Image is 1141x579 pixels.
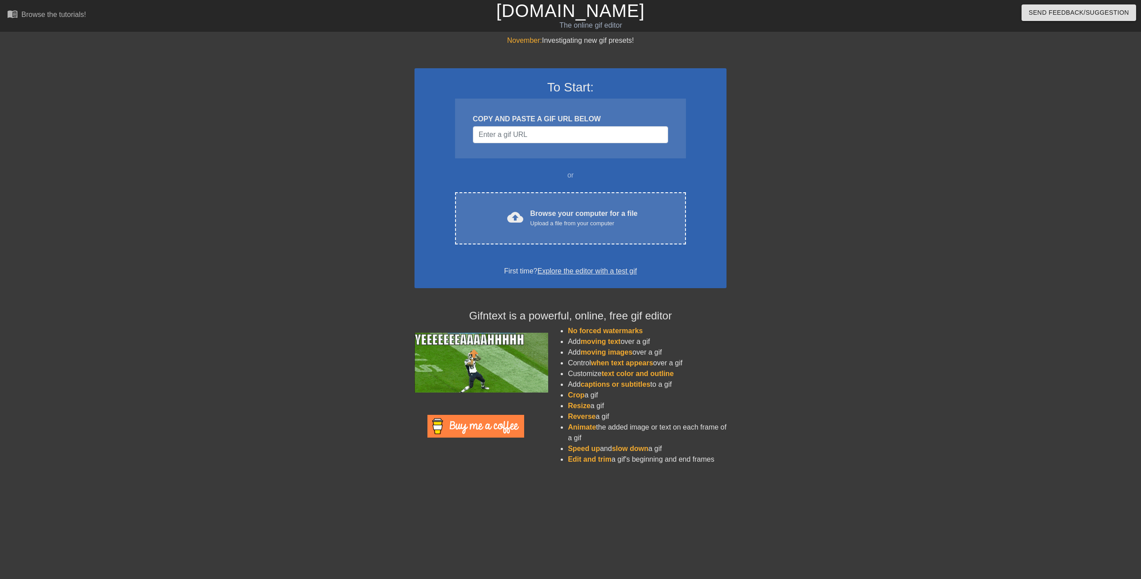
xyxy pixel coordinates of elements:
a: Browse the tutorials! [7,8,86,22]
img: Buy Me A Coffee [427,415,524,438]
li: Add over a gif [568,347,726,358]
li: a gif [568,390,726,401]
span: menu_book [7,8,18,19]
input: Username [473,126,668,143]
span: cloud_upload [507,209,523,225]
li: and a gif [568,443,726,454]
span: Crop [568,391,584,399]
div: Investigating new gif presets! [415,35,726,46]
li: a gif [568,401,726,411]
button: Send Feedback/Suggestion [1022,4,1136,21]
div: Browse the tutorials! [21,11,86,18]
a: Explore the editor with a test gif [538,267,637,275]
a: [DOMAIN_NAME] [496,1,644,21]
span: Reverse [568,413,595,420]
li: Add over a gif [568,336,726,347]
div: The online gif editor [385,20,796,31]
span: when text appears [591,359,653,367]
img: football_small.gif [415,333,548,393]
span: moving text [581,338,621,345]
span: November: [507,37,542,44]
div: First time? [426,266,715,277]
li: the added image or text on each frame of a gif [568,422,726,443]
span: Resize [568,402,591,409]
li: Customize [568,368,726,379]
span: Edit and trim [568,455,612,463]
div: COPY AND PASTE A GIF URL BELOW [473,114,668,124]
span: No forced watermarks [568,327,643,335]
li: a gif [568,411,726,422]
span: Animate [568,423,596,431]
li: Control over a gif [568,358,726,368]
span: captions or subtitles [581,380,650,388]
div: Upload a file from your computer [530,219,638,228]
span: slow down [612,445,648,452]
li: Add to a gif [568,379,726,390]
span: Speed up [568,445,600,452]
li: a gif's beginning and end frames [568,454,726,465]
span: text color and outline [602,370,674,377]
span: moving images [581,348,632,356]
div: Browse your computer for a file [530,208,638,228]
div: or [438,170,703,181]
span: Send Feedback/Suggestion [1029,7,1129,18]
h4: Gifntext is a powerful, online, free gif editor [415,310,726,323]
h3: To Start: [426,80,715,95]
